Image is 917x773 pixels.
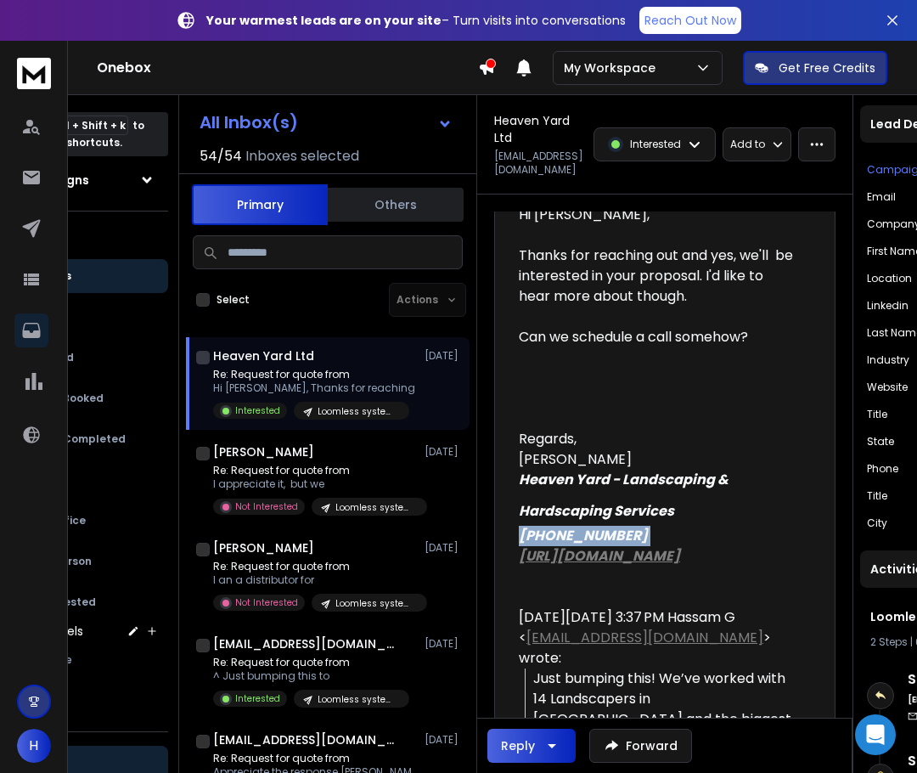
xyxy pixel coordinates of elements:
[213,477,417,491] p: I appreciate it, but we
[870,635,908,649] span: 2 Steps
[494,150,583,177] p: [EMAIL_ADDRESS][DOMAIN_NAME]
[17,58,51,89] img: logo
[235,500,298,513] p: Not Interested
[779,59,875,76] p: Get Free Credits
[487,729,576,763] button: Reply
[206,12,626,29] p: – Turn visits into conversations
[425,637,463,651] p: [DATE]
[213,669,409,683] p: ^ Just bumping this to
[425,733,463,747] p: [DATE]
[17,729,51,763] button: H
[213,656,409,669] p: Re: Request for quote from
[519,205,797,245] div: Hi [PERSON_NAME],
[46,116,128,135] span: Ctrl + Shift + k
[213,752,417,765] p: Re: Request for quote from
[494,112,583,146] h1: Heaven Yard Ltd
[235,404,280,417] p: Interested
[501,737,535,754] div: Reply
[213,368,415,381] p: Re: Request for quote from
[867,381,908,394] p: website
[519,429,731,566] span: Regards, [PERSON_NAME]
[213,635,400,652] h1: [EMAIL_ADDRESS][DOMAIN_NAME]
[867,190,896,204] p: Email
[318,405,399,418] p: Loomless system V1.4
[328,186,464,223] button: Others
[192,184,328,225] button: Primary
[213,731,400,748] h1: [EMAIL_ADDRESS][DOMAIN_NAME]
[867,408,887,421] p: title
[526,628,763,647] a: [EMAIL_ADDRESS][DOMAIN_NAME]
[425,541,463,555] p: [DATE]
[564,59,662,76] p: My Workspace
[217,293,250,307] label: Select
[97,58,478,78] h1: Onebox
[425,349,463,363] p: [DATE]
[519,607,797,669] div: [DATE][DATE] 3:37 PM Hassam G < > wrote:
[235,692,280,705] p: Interested
[235,596,298,609] p: Not Interested
[318,693,399,706] p: Loomless system V1.4
[213,381,415,395] p: Hi [PERSON_NAME], Thanks for reaching
[639,7,741,34] a: Reach Out Now
[630,138,681,151] p: Interested
[855,714,896,755] div: Open Intercom Messenger
[213,443,314,460] h1: [PERSON_NAME]
[213,560,417,573] p: Re: Request for quote from
[206,12,442,29] strong: Your warmest leads are on your site
[213,347,314,364] h1: Heaven Yard Ltd
[425,445,463,459] p: [DATE]
[867,489,887,503] p: Title
[589,729,692,763] button: Forward
[15,432,126,446] p: Meeting Completed
[867,353,909,367] p: industry
[519,327,797,347] div: Can we schedule a call somehow?
[12,117,144,151] p: Press to check for shortcuts.
[213,573,417,587] p: I an a distributor for
[335,501,417,514] p: Loomless system V1.4
[867,299,909,313] p: linkedin
[867,435,894,449] p: state
[335,597,417,610] p: Loomless system V1.4
[200,114,298,131] h1: All Inbox(s)
[186,105,466,139] button: All Inbox(s)
[867,516,887,530] p: city
[200,146,242,166] span: 54 / 54
[867,272,912,285] p: location
[644,12,736,29] p: Reach Out Now
[519,470,731,566] b: Heaven Yard - Landscaping & Hardscaping Services [PHONE_NUMBER]
[519,245,797,327] div: Thanks for reaching out and yes, we'll be interested in your proposal. I'd like to hear more abou...
[730,138,765,151] p: Add to
[245,146,359,166] h3: Inboxes selected
[867,462,898,476] p: Phone
[213,539,314,556] h1: [PERSON_NAME]
[213,464,417,477] p: Re: Request for quote from
[743,51,887,85] button: Get Free Credits
[519,546,680,566] a: [URL][DOMAIN_NAME]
